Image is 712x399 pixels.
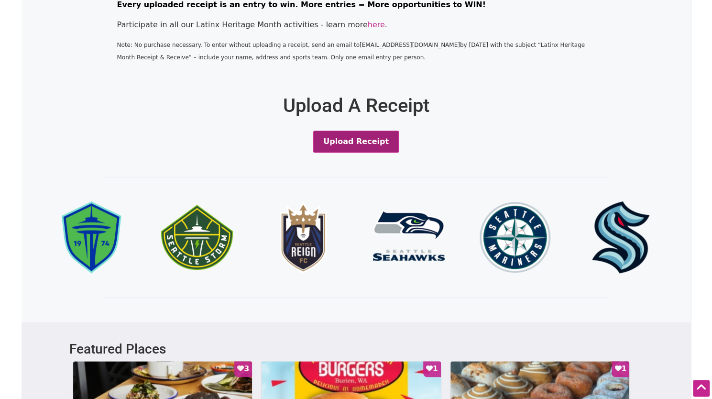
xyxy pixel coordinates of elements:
button: Upload Receipt [313,131,399,153]
span: Note: No purchase necessary. To enter without uploading a receipt, send an email to [EMAIL_ADDRES... [117,42,585,61]
h1: Upload A Receipt [273,70,440,127]
div: Scroll Back to Top [693,380,710,397]
h3: Featured Places [69,341,643,357]
a: here [368,20,385,29]
p: Participate in all our Latinx Heritage Month activities - learn more . [117,19,595,31]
